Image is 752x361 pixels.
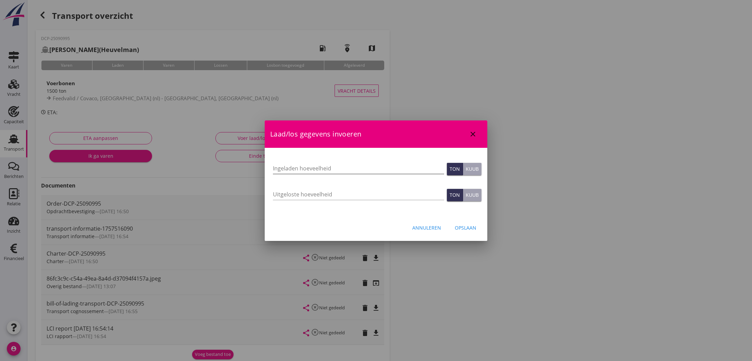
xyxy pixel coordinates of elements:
div: Kuub [466,191,479,198]
div: Opslaan [455,224,476,231]
div: Laad/los gegevens invoeren [265,120,487,148]
div: Ton [450,191,460,198]
input: Ingeladen hoeveelheid [273,163,444,174]
button: Ton [447,163,463,175]
div: Ton [450,165,460,172]
div: Kuub [466,165,479,172]
button: Ton [447,189,463,201]
i: close [469,130,477,138]
button: Kuub [463,163,481,175]
input: Uitgeloste hoeveelheid [273,189,444,200]
div: Annuleren [412,224,441,231]
button: Kuub [463,189,481,201]
button: Opslaan [449,222,482,234]
button: Annuleren [407,222,447,234]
